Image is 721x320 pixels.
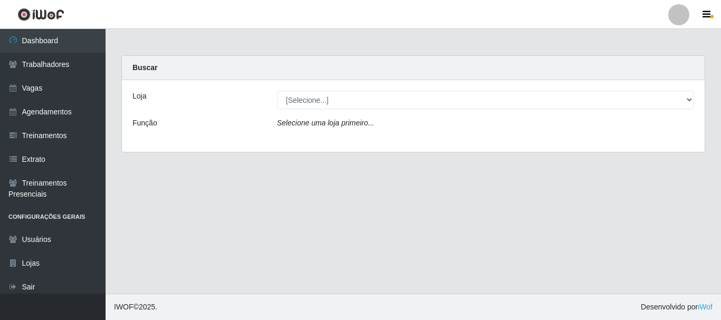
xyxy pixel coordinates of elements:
i: Selecione uma loja primeiro... [277,119,374,127]
a: iWof [698,303,713,311]
span: Desenvolvido por [641,302,713,313]
label: Loja [132,91,146,102]
img: CoreUI Logo [17,8,64,21]
label: Função [132,118,157,129]
span: IWOF [114,303,134,311]
span: © 2025 . [114,302,157,313]
strong: Buscar [132,63,157,72]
